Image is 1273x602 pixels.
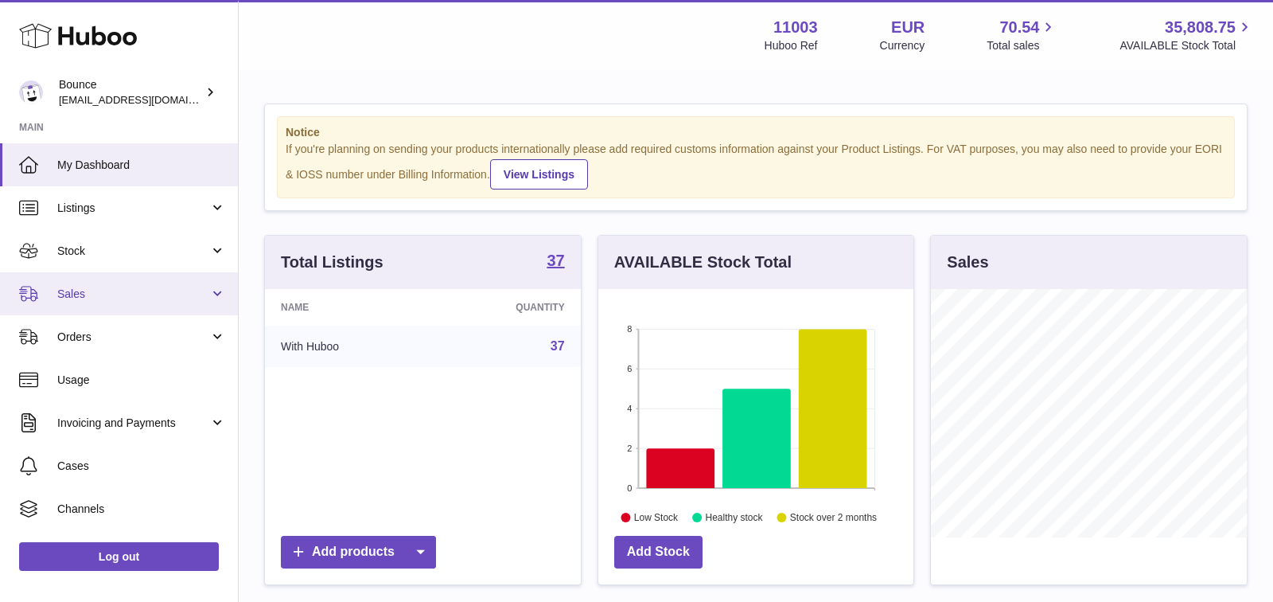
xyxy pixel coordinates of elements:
[547,252,564,268] strong: 37
[627,324,632,334] text: 8
[1119,17,1254,53] a: 35,808.75 AVAILABLE Stock Total
[551,339,565,353] a: 37
[987,17,1057,53] a: 70.54 Total sales
[286,125,1226,140] strong: Notice
[627,364,632,373] text: 6
[59,77,202,107] div: Bounce
[57,287,209,302] span: Sales
[999,17,1039,38] span: 70.54
[57,201,209,216] span: Listings
[765,38,818,53] div: Huboo Ref
[59,93,234,106] span: [EMAIL_ADDRESS][DOMAIN_NAME]
[265,289,431,326] th: Name
[614,536,703,569] a: Add Stock
[880,38,925,53] div: Currency
[431,289,580,326] th: Quantity
[773,17,818,38] strong: 11003
[790,512,877,523] text: Stock over 2 months
[547,252,564,272] a: 37
[634,512,679,523] text: Low Stock
[627,444,632,453] text: 2
[281,252,383,273] h3: Total Listings
[57,244,209,259] span: Stock
[57,158,226,173] span: My Dashboard
[627,404,632,413] text: 4
[987,38,1057,53] span: Total sales
[705,512,763,523] text: Healthy stock
[1119,38,1254,53] span: AVAILABLE Stock Total
[265,326,431,367] td: With Huboo
[57,330,209,345] span: Orders
[947,252,988,273] h3: Sales
[57,416,209,431] span: Invoicing and Payments
[57,502,226,517] span: Channels
[627,483,632,493] text: 0
[57,459,226,474] span: Cases
[891,17,925,38] strong: EUR
[286,142,1226,190] div: If you're planning on sending your products internationally please add required customs informati...
[614,252,792,273] h3: AVAILABLE Stock Total
[57,373,226,388] span: Usage
[1165,17,1236,38] span: 35,808.75
[19,80,43,104] img: collateral@usebounce.com
[281,536,436,569] a: Add products
[19,542,219,571] a: Log out
[490,159,588,190] a: View Listings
